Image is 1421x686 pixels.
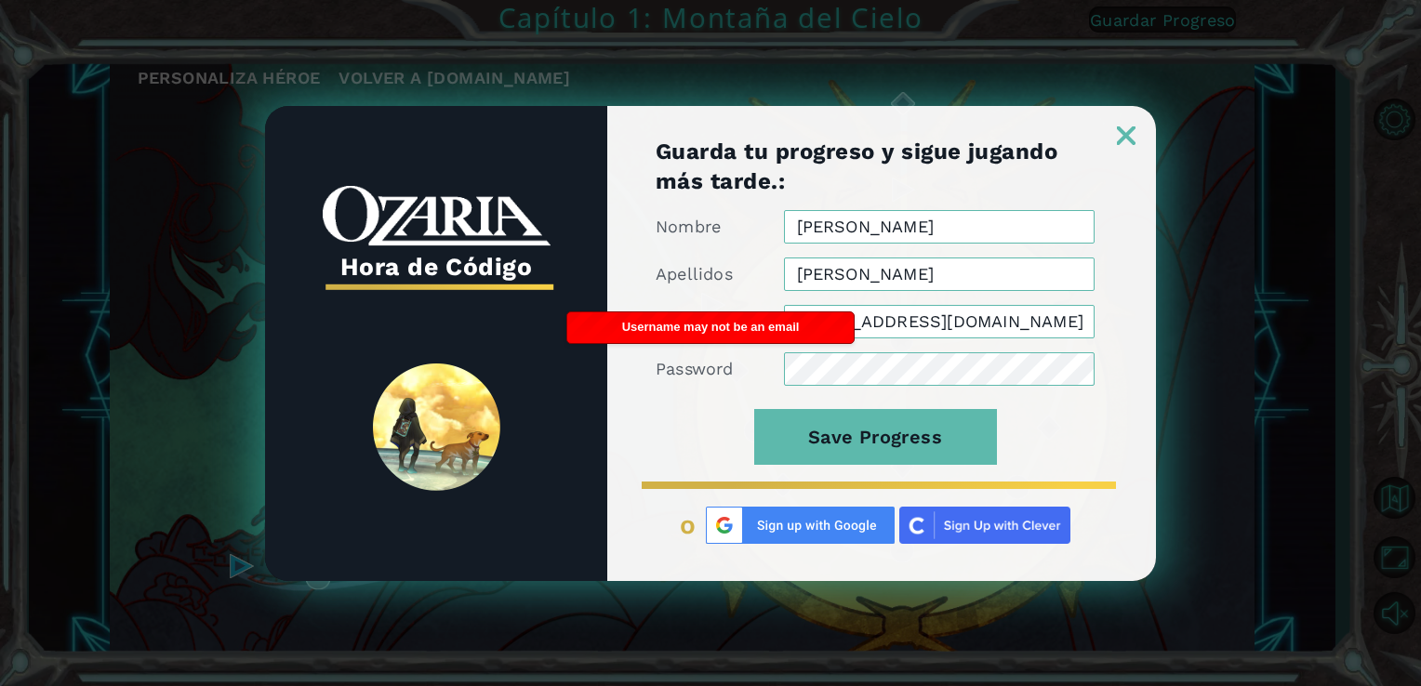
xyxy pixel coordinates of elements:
label: Alias [656,310,696,333]
label: Apellidos [656,263,733,285]
span: Username may not be an email [622,320,800,334]
label: Password [656,358,734,380]
h1: Guarda tu progreso y sigue jugando más tarde.: [656,137,1095,196]
img: whiteOzariaWordmark.png [323,186,551,246]
h3: Hora de Código [323,246,551,287]
img: clever_sso_button@2x.png [899,507,1070,544]
span: o [680,510,697,540]
img: Google%20Sign%20Up.png [706,507,895,544]
label: Nombre [656,216,721,238]
img: ExitButton_Dusk.png [1117,126,1135,145]
button: Save Progress [754,409,997,465]
img: SpiritLandReveal.png [373,363,500,491]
